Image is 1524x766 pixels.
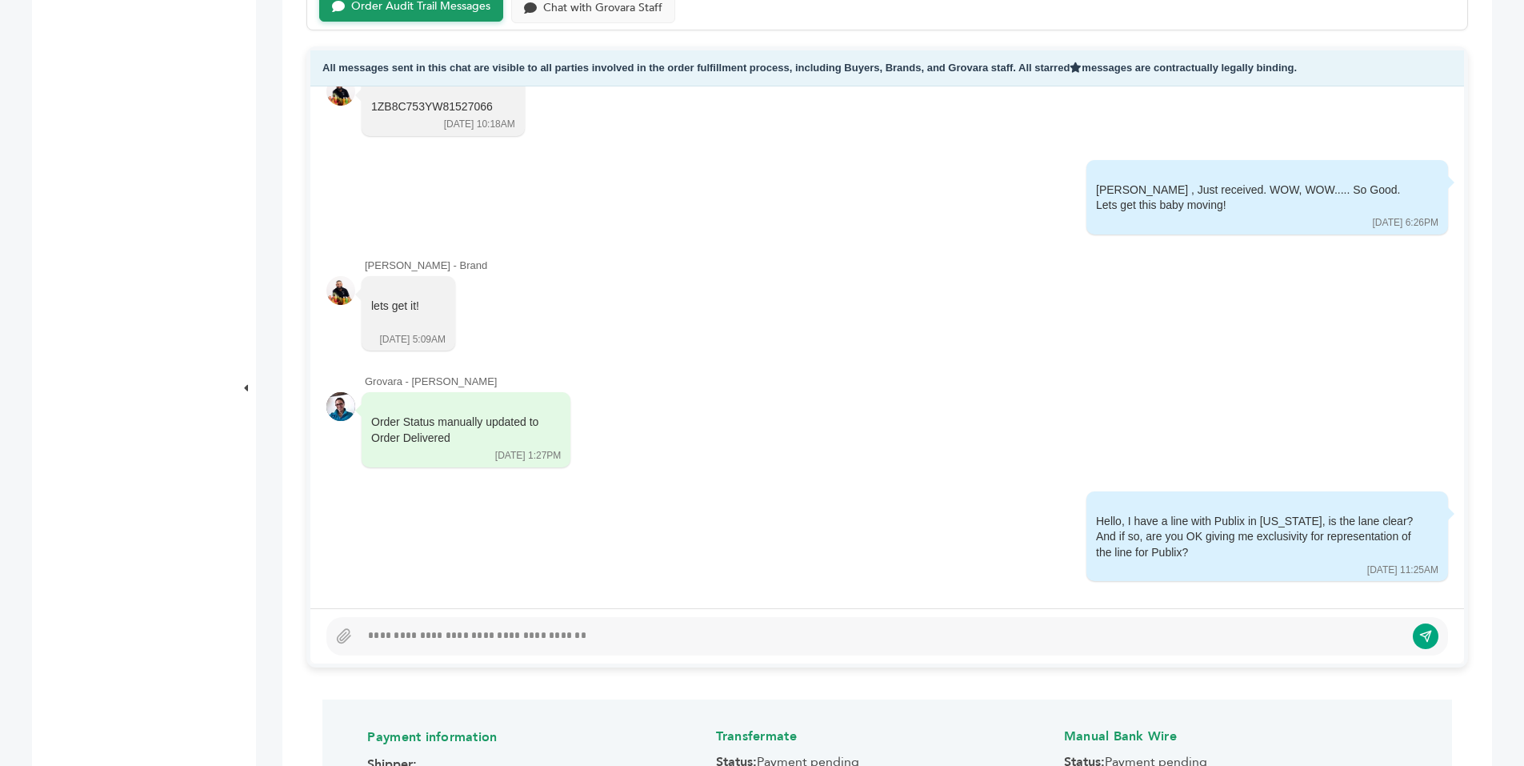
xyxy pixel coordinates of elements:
[365,375,1448,389] div: Grovara - [PERSON_NAME]
[444,118,515,131] div: [DATE] 10:18AM
[371,415,538,446] div: Order Status manually updated to Order Delivered
[1367,563,1438,577] div: [DATE] 11:25AM
[365,259,1448,273] div: [PERSON_NAME] - Brand
[1064,716,1407,753] h4: Manual Bank Wire
[380,333,446,347] div: [DATE] 5:09AM
[1096,514,1416,561] div: Hello, I have a line with Publix in [US_STATE], is the lane clear? And if so, are you OK giving m...
[495,449,561,463] div: [DATE] 1:27PM
[371,99,493,115] div: 1ZB8C753YW81527066
[371,299,423,330] div: lets get it!
[1096,182,1416,214] div: [PERSON_NAME] , Just received. WOW, WOW..... So Good. Lets get this baby moving!
[716,716,1059,753] h4: Transfermate
[1373,216,1438,230] div: [DATE] 6:26PM
[310,50,1464,86] div: All messages sent in this chat are visible to all parties involved in the order fulfillment proce...
[367,716,710,754] h4: Payment information
[543,2,662,15] div: Chat with Grovara Staff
